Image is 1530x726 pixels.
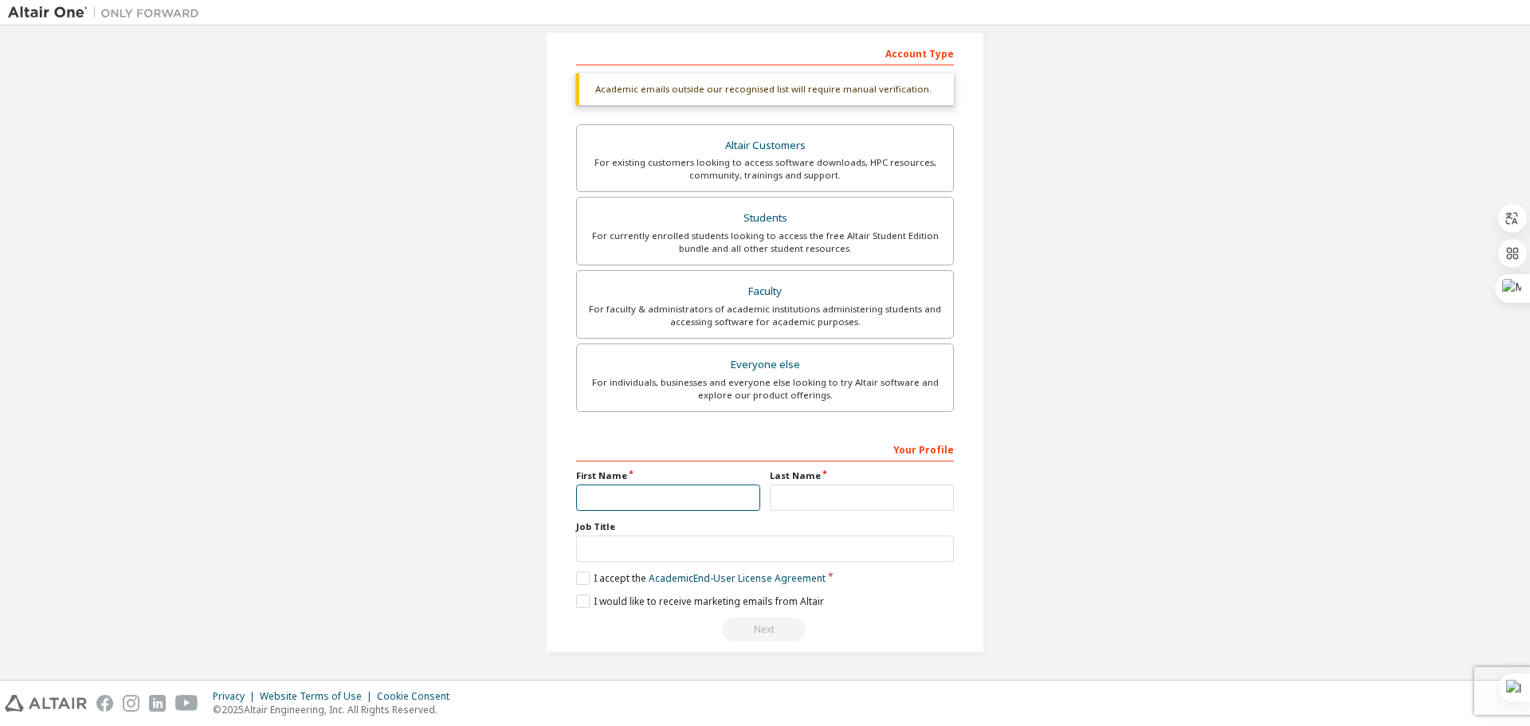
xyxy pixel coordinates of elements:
[576,595,824,608] label: I would like to receive marketing emails from Altair
[576,436,954,461] div: Your Profile
[576,520,954,533] label: Job Title
[5,695,87,712] img: altair_logo.svg
[586,303,943,328] div: For faculty & administrators of academic institutions administering students and accessing softwa...
[586,207,943,230] div: Students
[8,5,207,21] img: Altair One
[213,703,459,716] p: © 2025 Altair Engineering, Inc. All Rights Reserved.
[576,618,954,642] div: Read and acccept EULA to continue
[149,695,166,712] img: linkedin.svg
[586,135,943,157] div: Altair Customers
[576,469,760,482] label: First Name
[770,469,954,482] label: Last Name
[175,695,198,712] img: youtube.svg
[576,40,954,65] div: Account Type
[586,354,943,376] div: Everyone else
[576,571,826,585] label: I accept the
[586,156,943,182] div: For existing customers looking to access software downloads, HPC resources, community, trainings ...
[586,376,943,402] div: For individuals, businesses and everyone else looking to try Altair software and explore our prod...
[377,690,459,703] div: Cookie Consent
[96,695,113,712] img: facebook.svg
[586,230,943,255] div: For currently enrolled students looking to access the free Altair Student Edition bundle and all ...
[576,73,954,105] div: Academic emails outside our recognised list will require manual verification.
[213,690,260,703] div: Privacy
[123,695,139,712] img: instagram.svg
[260,690,377,703] div: Website Terms of Use
[649,571,826,585] a: Academic End-User License Agreement
[586,281,943,303] div: Faculty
